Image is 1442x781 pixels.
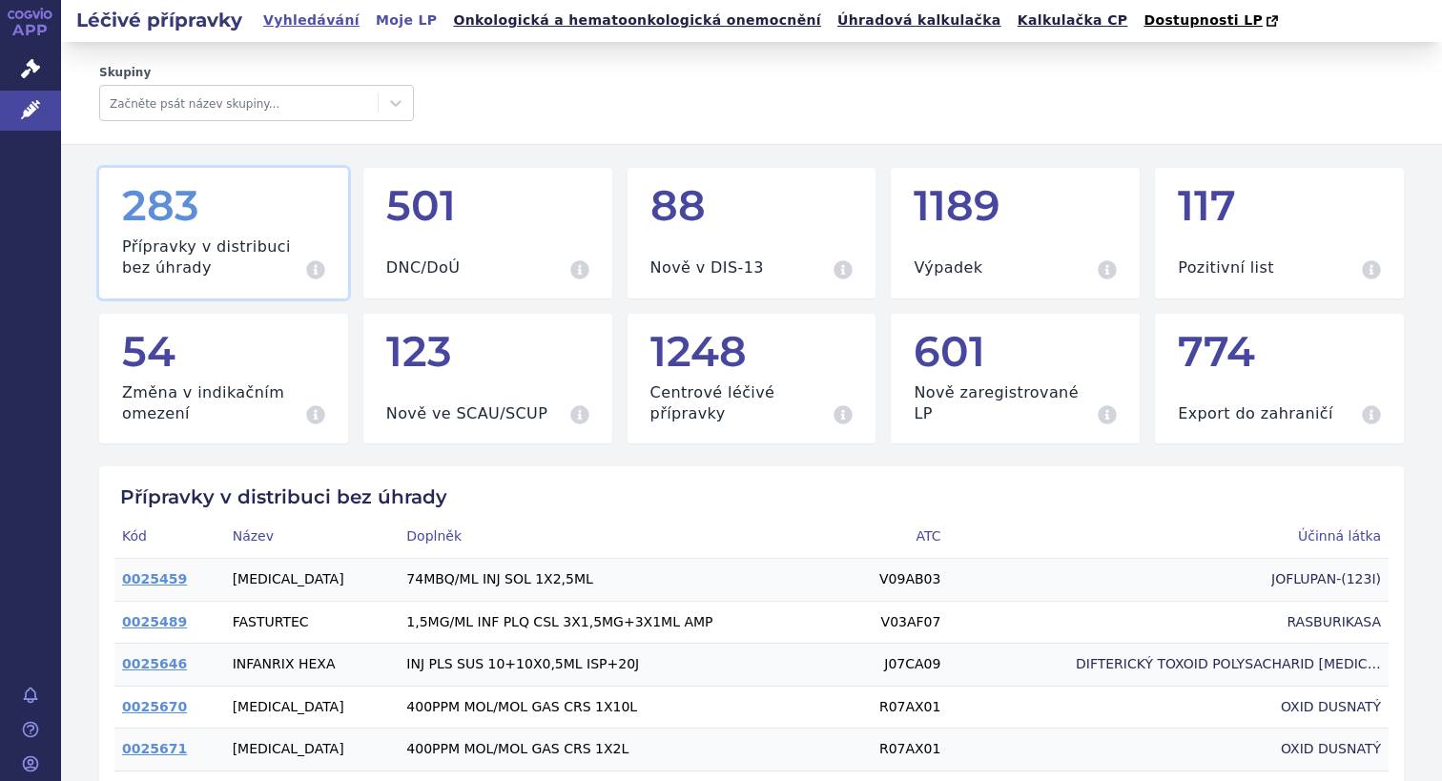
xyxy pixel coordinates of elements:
[1271,570,1381,589] span: JOFLUPAN-(123I)
[122,329,325,375] div: 54
[650,329,854,375] div: 1248
[1178,403,1333,424] h3: Export do zahraničí
[1076,655,1381,674] span: DIFTERICKÝ TOXOID POLYSACHARID [MEDICAL_DATA] TYPU B KONJUGOVANÝ S TETANICKÝM TOXOIDEM INAKTIVOVA...
[914,257,982,278] h3: Výpadek
[1138,8,1287,34] a: Dostupnosti LP
[650,382,831,425] h3: Centrové léčivé přípravky
[914,183,1117,229] div: 1189
[257,8,365,33] a: Vyhledávání
[650,183,854,229] div: 88
[110,91,368,115] div: Začněte psát název skupiny...
[650,257,764,278] h3: Nově v DIS-13
[61,7,257,33] h2: Léčivé přípravky
[225,644,400,687] td: INFANRIX HEXA
[122,699,187,714] a: 0025670
[399,729,840,771] td: 400PPM MOL/MOL GAS CRS 1X2L
[841,601,949,644] td: V03AF07
[447,8,827,33] a: Onkologická a hematoonkologická onemocnění
[386,403,547,424] h3: Nově ve SCAU/SCUP
[399,559,840,602] td: 74MBQ/ML INJ SOL 1X2,5ML
[948,516,1389,558] th: Účinná látka
[914,329,1117,375] div: 601
[914,382,1094,425] h3: Nově zaregistrované LP
[1287,613,1381,632] span: RASBURIKASA
[1178,329,1381,375] div: 774
[1281,740,1381,759] span: OXID DUSNATÝ
[832,8,1007,33] a: Úhradová kalkulačka
[1178,257,1274,278] h3: Pozitivní list
[122,741,187,756] a: 0025671
[114,516,225,558] th: Kód
[122,382,302,425] h3: Změna v indikačním omezení
[399,644,840,687] td: INJ PLS SUS 10+10X0,5ML ISP+20J
[122,614,187,629] a: 0025489
[122,236,302,279] h3: Přípravky v distribuci bez úhrady
[225,559,400,602] td: [MEDICAL_DATA]
[841,559,949,602] td: V09AB03
[386,183,589,229] div: 501
[399,601,840,644] td: 1,5MG/ML INF PLQ CSL 3X1,5MG+3X1ML AMP
[841,729,949,771] td: R07AX01
[122,571,187,586] a: 0025459
[1281,698,1381,717] span: OXID DUSNATÝ
[114,485,1389,508] h2: Přípravky v distribuci bez úhrady
[122,183,325,229] div: 283
[386,329,589,375] div: 123
[1143,12,1263,28] span: Dostupnosti LP
[225,516,400,558] th: Název
[841,686,949,729] td: R07AX01
[99,65,414,81] label: Skupiny
[841,516,949,558] th: ATC
[399,686,840,729] td: 400PPM MOL/MOL GAS CRS 1X10L
[370,8,443,33] a: Moje LP
[841,644,949,687] td: J07CA09
[386,257,460,278] h3: DNC/DoÚ
[122,656,187,671] a: 0025646
[1178,183,1381,229] div: 117
[225,729,400,771] td: [MEDICAL_DATA]
[1012,8,1134,33] a: Kalkulačka CP
[225,686,400,729] td: [MEDICAL_DATA]
[225,601,400,644] td: FASTURTEC
[399,516,840,558] th: Doplněk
